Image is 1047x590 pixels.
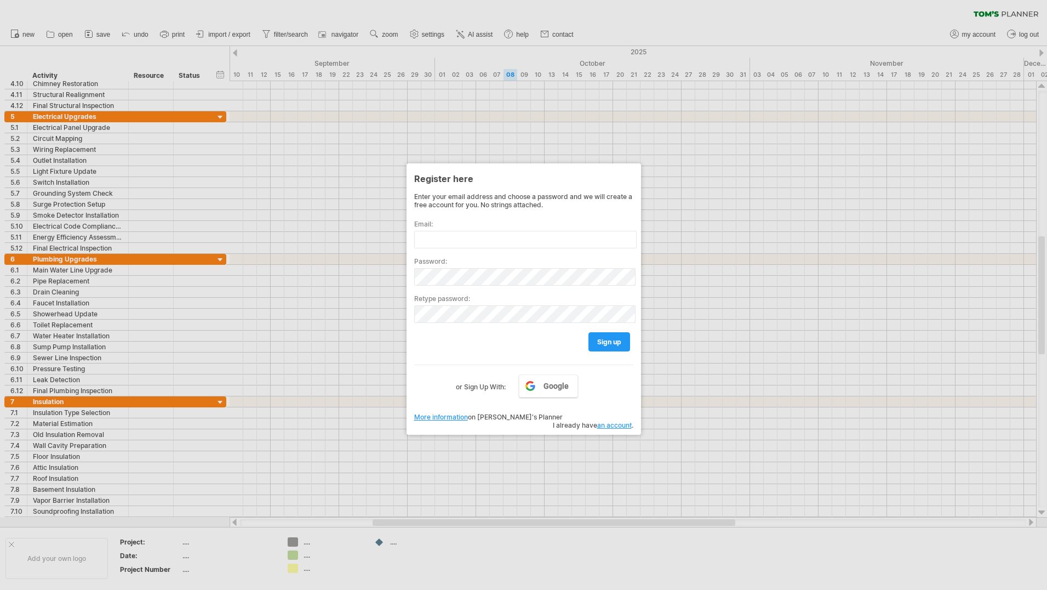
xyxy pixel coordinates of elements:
span: on [PERSON_NAME]'s Planner [414,413,563,421]
a: More information [414,413,468,421]
a: Google [519,375,578,398]
span: sign up [597,338,621,346]
label: or Sign Up With: [456,375,506,393]
span: I already have . [553,421,633,429]
label: Password: [414,257,633,265]
a: an account [597,421,632,429]
a: sign up [588,332,630,351]
label: Email: [414,220,633,228]
span: Google [543,382,569,390]
div: Register here [414,168,633,188]
label: Retype password: [414,294,633,303]
div: Enter your email address and choose a password and we will create a free account for you. No stri... [414,192,633,209]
